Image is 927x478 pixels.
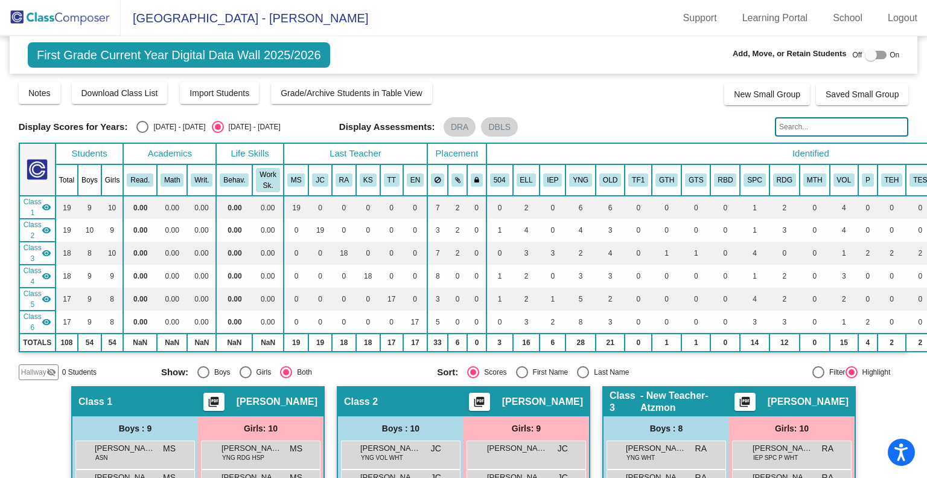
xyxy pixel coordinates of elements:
th: 504 Plan [486,164,513,196]
span: Saved Small Group [826,89,899,99]
td: 2 [513,265,540,288]
td: 4 [513,219,540,242]
td: 4 [740,288,769,311]
td: 17 [56,311,78,334]
button: 504 [490,173,509,187]
td: 17 [56,288,78,311]
th: Girls [101,164,124,196]
td: 0 [625,265,652,288]
td: 0 [403,265,427,288]
td: 2 [513,196,540,219]
button: ELL [517,173,537,187]
td: 0 [652,265,681,288]
td: 6 [596,196,625,219]
td: 1 [486,219,513,242]
td: 3 [830,265,859,288]
td: 0 [800,196,830,219]
button: OLD [599,173,621,187]
td: 3 [596,265,625,288]
td: 0 [800,288,830,311]
span: Notes [28,88,51,98]
td: 0.00 [252,311,283,334]
span: Add, Move, or Retain Students [733,48,847,60]
td: 0 [800,265,830,288]
td: 17 [403,311,427,334]
span: Class 3 [24,242,42,264]
td: 0 [625,288,652,311]
a: School [823,8,872,28]
td: 8 [101,311,124,334]
td: 0 [710,288,740,311]
td: 0 [681,265,710,288]
td: 0 [332,196,356,219]
td: 4 [565,219,596,242]
td: 0 [308,196,331,219]
td: 0 [467,311,486,334]
td: 0.00 [216,242,252,265]
td: 2 [769,265,800,288]
td: 0 [540,196,565,219]
th: Young for grade level [565,164,596,196]
th: Math Specialist [800,164,830,196]
td: 0 [486,311,513,334]
td: 0 [625,311,652,334]
td: 2 [565,242,596,265]
td: 0 [284,265,309,288]
td: 0 [878,219,906,242]
td: 0 [448,311,468,334]
span: Display Assessments: [339,121,435,132]
td: 0 [486,242,513,265]
td: 18 [56,242,78,265]
td: 2 [448,242,468,265]
td: 3 [769,219,800,242]
td: 0 [681,219,710,242]
td: 0 [710,219,740,242]
td: 9 [101,219,124,242]
td: 8 [427,265,448,288]
span: Off [852,50,862,60]
td: 0 [652,288,681,311]
td: 10 [101,196,124,219]
td: 0 [540,265,565,288]
td: 1 [486,288,513,311]
td: 0 [356,196,380,219]
th: Tama Traudt [380,164,403,196]
td: 0 [448,265,468,288]
td: 0.00 [123,196,157,219]
button: GTH [655,173,678,187]
th: Good Parent Volunteer [830,164,859,196]
td: 2 [513,288,540,311]
button: Print Students Details [734,393,756,411]
td: 0 [878,288,906,311]
td: 0 [467,242,486,265]
td: 0.00 [157,288,187,311]
td: 0 [486,196,513,219]
td: 0 [467,196,486,219]
td: 0 [284,311,309,334]
td: Tama Traudt - No Class Name [19,288,56,311]
td: 0 [710,196,740,219]
div: [DATE] - [DATE] [148,121,205,132]
span: Class 5 [24,288,42,310]
button: TF1 [628,173,648,187]
td: 3 [513,242,540,265]
th: Keep away students [427,164,448,196]
span: Download Class List [81,88,158,98]
td: 0.00 [187,311,216,334]
td: 9 [101,265,124,288]
td: 0 [858,288,878,311]
td: 0 [356,311,380,334]
td: 0.00 [252,265,283,288]
td: 0 [540,219,565,242]
button: KS [360,173,377,187]
span: First Grade Current Year Digital Data Wall 2025/2026 [28,42,330,68]
td: 3 [540,242,565,265]
td: 19 [56,196,78,219]
td: 0 [878,196,906,219]
th: Emily Nieto [403,164,427,196]
td: 0 [681,196,710,219]
th: English Language Learner [513,164,540,196]
button: SPC [744,173,765,187]
td: 0.00 [187,265,216,288]
td: 0 [332,219,356,242]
